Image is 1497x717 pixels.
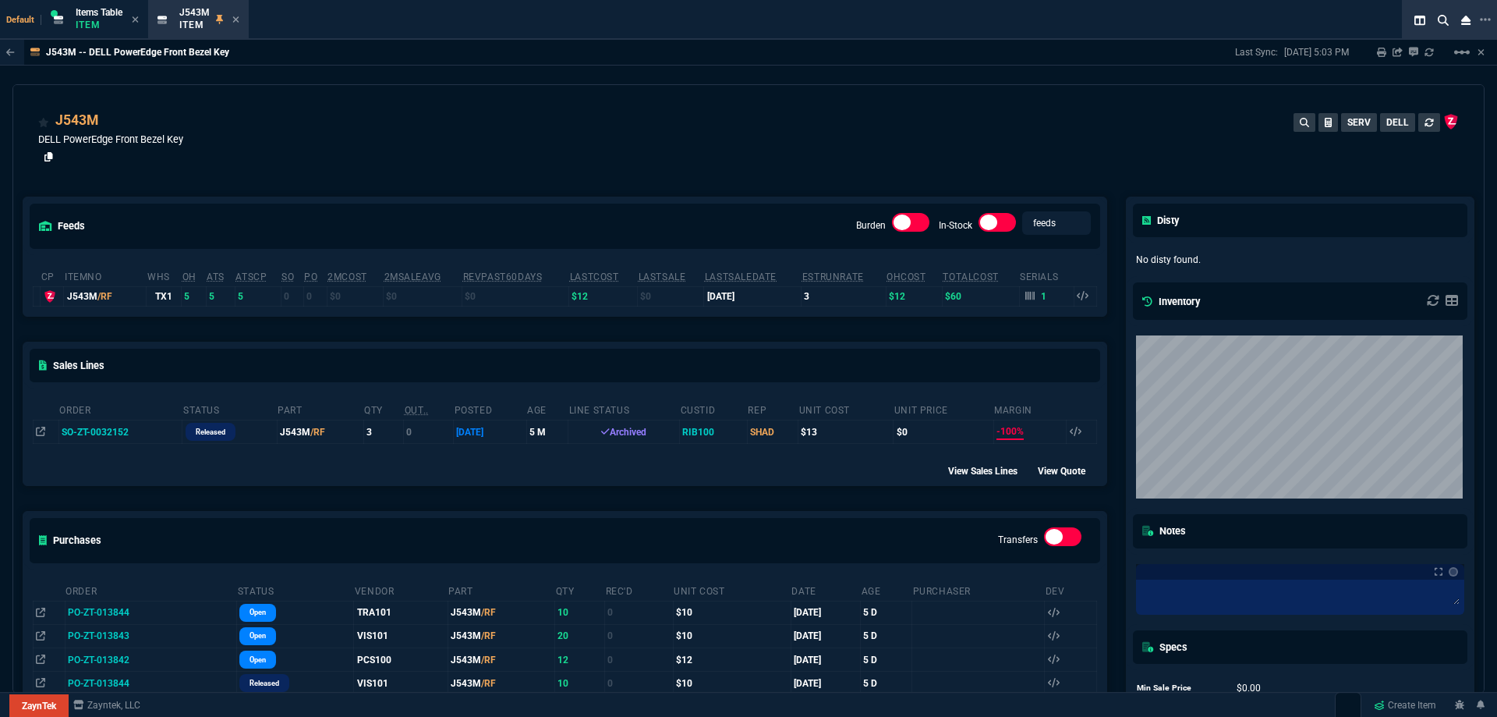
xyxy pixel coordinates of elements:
[1455,11,1477,30] nx-icon: Close Workbench
[856,220,886,231] label: Burden
[605,579,673,602] th: Rec'd
[384,272,441,282] abbr: Avg Sale from SO invoices for 2 months
[638,286,704,306] td: $0
[704,286,802,306] td: [DATE]
[363,421,404,444] td: 3
[38,110,49,132] div: Add to Watchlist
[68,605,234,619] nx-fornida-value: PO-ZT-013844
[454,398,527,421] th: Posted
[680,398,748,421] th: CustId
[1341,113,1377,132] button: SERV
[673,672,791,695] td: $10
[887,272,926,282] abbr: Avg Cost of Inventory on-hand
[58,398,182,421] th: Order
[39,358,104,373] h5: Sales Lines
[1480,12,1491,27] nx-icon: Open New Tab
[68,607,129,618] span: PO-ZT-013844
[384,286,462,306] td: $0
[68,676,234,690] nx-fornida-value: PO-ZT-013844
[249,654,266,666] p: Open
[747,398,798,421] th: Rep
[448,648,554,672] td: J543M
[327,272,367,282] abbr: Avg cost of all PO invoices for 2 months
[861,672,912,695] td: 5 D
[570,272,619,282] abbr: The last purchase cost from PO Order
[1284,46,1349,59] p: [DATE] 5:03 PM
[791,579,860,602] th: Date
[249,630,266,642] p: Open
[310,427,325,438] span: /RF
[277,398,363,421] th: Part
[76,19,122,31] p: Item
[232,14,239,27] nx-icon: Close Tab
[36,655,45,666] nx-icon: Open In Opposite Panel
[892,213,929,238] div: Burden
[605,624,673,648] td: 0
[404,421,454,444] td: 0
[568,398,680,421] th: Line Status
[76,7,122,18] span: Items Table
[526,398,568,421] th: age
[462,286,569,306] td: $0
[64,264,147,287] th: ItemNo
[680,421,748,444] td: RIB100
[147,264,182,287] th: WHS
[1142,524,1186,538] h5: Notes
[41,264,64,287] th: cp
[206,286,235,306] td: 5
[39,218,85,233] h5: feeds
[354,648,448,672] td: PCS100
[886,286,942,306] td: $12
[67,289,144,303] div: J543M
[993,398,1067,421] th: Margin
[303,286,327,306] td: 0
[894,421,993,444] td: $0
[673,601,791,624] td: $10
[571,425,677,439] div: Archived
[363,398,404,421] th: QTY
[639,272,686,282] abbr: The last SO Inv price. No time limit. (ignore zeros)
[1235,46,1284,59] p: Last Sync:
[36,630,45,641] nx-icon: Open In Opposite Panel
[448,624,554,648] td: J543M
[39,533,101,548] h5: Purchases
[68,630,129,641] span: PO-ZT-013843
[132,14,139,27] nx-icon: Close Tab
[1044,527,1081,552] div: Transfers
[196,426,225,438] p: Released
[249,606,266,619] p: Open
[526,421,568,444] td: 5 M
[1453,43,1471,62] mat-icon: Example home icon
[861,579,912,602] th: Age
[281,272,294,282] abbr: Total units on open Sales Orders
[55,110,98,130] div: J543M
[1237,683,1261,694] span: 0
[569,286,638,306] td: $12
[939,220,972,231] label: In-Stock
[68,629,234,643] nx-fornida-value: PO-ZT-013843
[802,286,886,306] td: 3
[405,405,429,416] abbr: Outstanding (To Ship)
[354,601,448,624] td: TRA101
[179,19,210,31] p: Item
[448,579,554,602] th: Part
[1038,463,1099,478] div: View Quote
[68,655,129,666] span: PO-ZT-013842
[68,653,234,667] nx-fornida-value: PO-ZT-013842
[481,678,496,689] span: /RF
[179,7,210,18] span: J543M
[1432,11,1455,30] nx-icon: Search
[894,398,993,421] th: Unit Price
[861,601,912,624] td: 5 D
[791,624,860,648] td: [DATE]
[791,672,860,695] td: [DATE]
[147,286,182,306] td: TX1
[68,678,129,689] span: PO-ZT-013844
[354,579,448,602] th: Vendor
[861,624,912,648] td: 5 D
[235,272,267,282] abbr: ATS with all companies combined
[277,421,363,444] td: J543M
[97,291,112,302] span: /RF
[6,15,41,25] span: Default
[354,672,448,695] td: VIS101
